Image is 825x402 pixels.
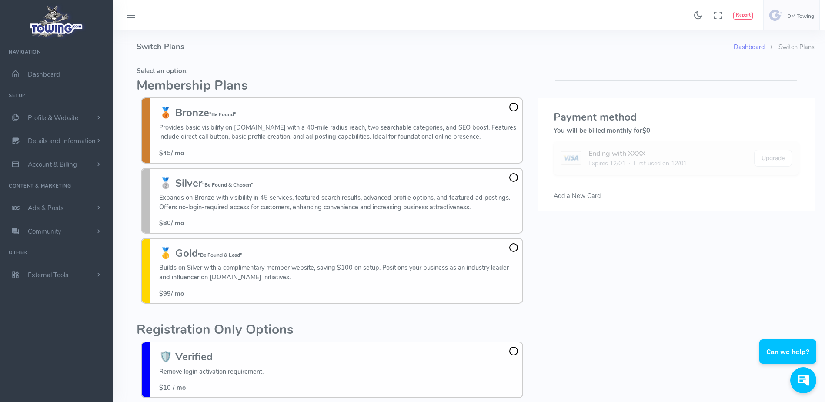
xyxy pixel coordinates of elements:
[198,251,242,258] small: "Be Found & Lead"
[159,367,264,377] p: Remove login activation requirement.
[137,67,528,74] h5: Select an option:
[28,114,78,122] span: Profile & Website
[159,149,171,157] span: $45
[159,263,518,282] p: Builds on Silver with a complimentary member website, saving $100 on setup. Positions your busine...
[588,159,625,168] span: Expires 12/01
[137,30,734,63] h4: Switch Plans
[765,43,815,52] li: Switch Plans
[159,123,518,142] p: Provides basic visibility on [DOMAIN_NAME] with a 40-mile radius reach, two searchable categories...
[159,219,184,228] span: / mo
[159,178,518,189] h3: 🥈 Silver
[159,289,171,298] span: $99
[159,248,518,259] h3: 🥇 Gold
[554,191,601,200] span: Add a New Card
[733,12,753,20] button: Report
[769,8,783,22] img: user-image
[28,227,61,236] span: Community
[753,315,825,402] iframe: Conversations
[159,383,186,392] span: $10 / mo
[137,323,528,337] h2: Registration Only Options
[554,111,799,123] h3: Payment method
[634,159,687,168] span: First used on 12/01
[159,193,518,212] p: Expands on Bronze with visibility in 45 services, featured search results, advanced profile optio...
[28,160,77,169] span: Account & Billing
[137,79,528,93] h2: Membership Plans
[159,351,264,362] h3: 🛡️ Verified
[27,3,86,40] img: logo
[202,181,253,188] small: "Be Found & Chosen"
[787,13,814,19] h6: DM Towing
[734,43,765,51] a: Dashboard
[159,289,184,298] span: / mo
[159,219,171,228] span: $80
[754,150,792,167] button: Upgrade
[554,127,799,134] h5: You will be billed monthly for
[28,204,63,212] span: Ads & Posts
[588,148,687,159] div: Ending with XXXX
[28,271,68,279] span: External Tools
[642,126,650,135] span: $0
[28,70,60,79] span: Dashboard
[28,137,96,146] span: Details and Information
[159,107,518,118] h3: 🥉 Bronze
[209,111,236,118] small: "Be Found"
[629,159,630,168] span: ·
[561,151,581,165] img: card image
[159,149,184,157] span: / mo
